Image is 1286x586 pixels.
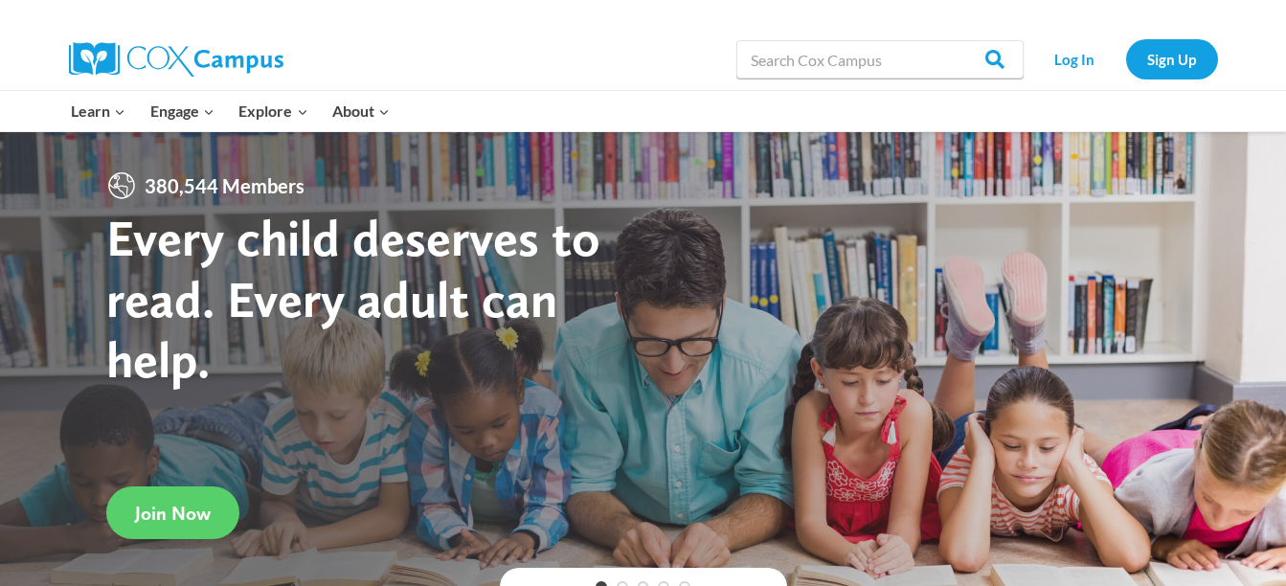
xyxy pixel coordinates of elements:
[1033,39,1117,79] a: Log In
[238,99,307,124] span: Explore
[736,40,1024,79] input: Search Cox Campus
[332,99,390,124] span: About
[137,170,312,201] span: 380,544 Members
[71,99,125,124] span: Learn
[106,207,600,390] strong: Every child deserves to read. Every adult can help.
[59,91,402,131] nav: Primary Navigation
[150,99,214,124] span: Engage
[1033,39,1218,79] nav: Secondary Navigation
[1126,39,1218,79] a: Sign Up
[106,486,239,539] a: Join Now
[135,502,211,525] span: Join Now
[69,42,283,77] img: Cox Campus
